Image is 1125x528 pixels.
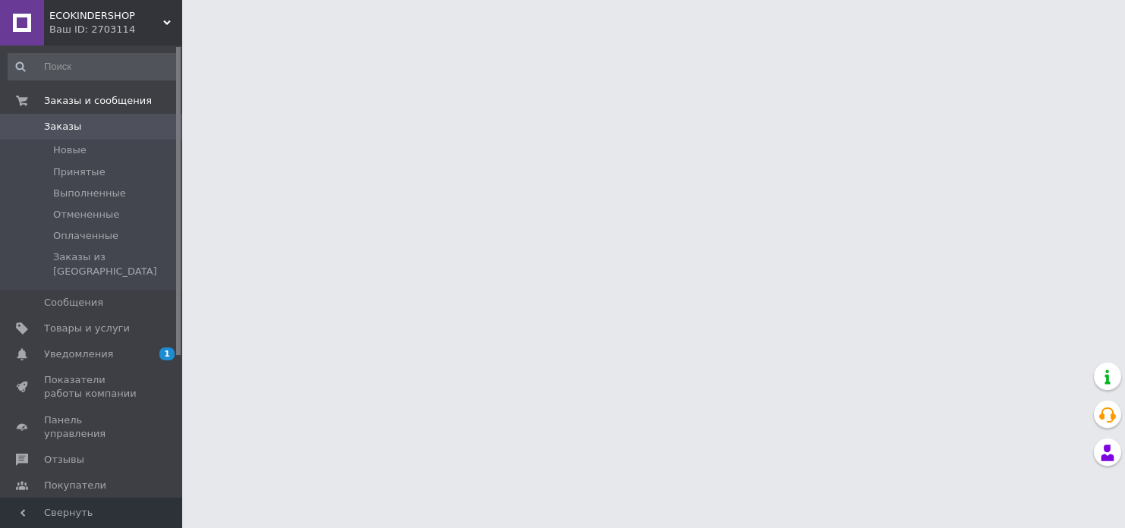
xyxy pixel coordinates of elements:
[53,250,178,278] span: Заказы из [GEOGRAPHIC_DATA]
[159,347,175,360] span: 1
[53,187,126,200] span: Выполненные
[44,373,140,401] span: Показатели работы компании
[53,143,87,157] span: Новые
[53,229,118,243] span: Оплаченные
[49,23,182,36] div: Ваш ID: 2703114
[53,208,119,222] span: Отмененные
[44,94,152,108] span: Заказы и сообщения
[8,53,179,80] input: Поиск
[44,322,130,335] span: Товары и услуги
[53,165,106,179] span: Принятые
[44,296,103,310] span: Сообщения
[44,479,106,492] span: Покупатели
[44,347,113,361] span: Уведомления
[49,9,163,23] span: ECOKINDERSHOP
[44,120,81,134] span: Заказы
[44,453,84,467] span: Отзывы
[44,413,140,441] span: Панель управления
